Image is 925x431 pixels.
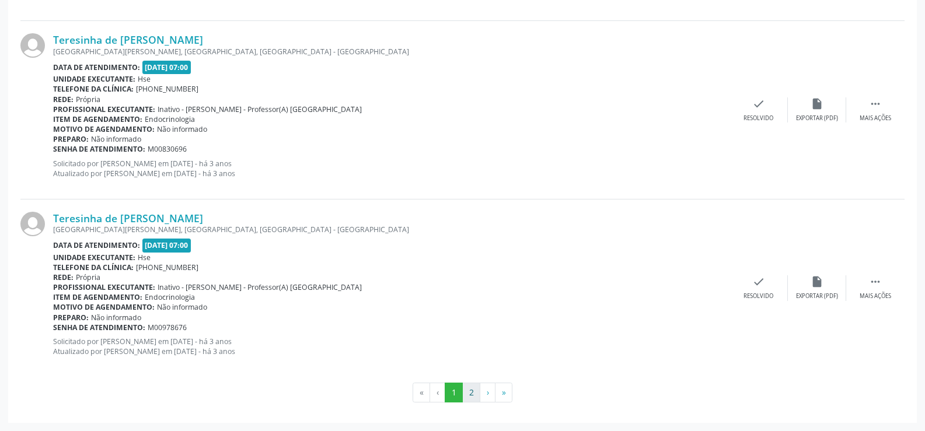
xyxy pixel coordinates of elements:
span: M00830696 [148,144,187,154]
button: Go to page 2 [462,383,480,402]
i: check [752,275,765,288]
i: check [752,97,765,110]
b: Senha de atendimento: [53,144,145,154]
p: Solicitado por [PERSON_NAME] em [DATE] - há 3 anos Atualizado por [PERSON_NAME] em [DATE] - há 3 ... [53,337,729,356]
span: [DATE] 07:00 [142,61,191,74]
i: insert_drive_file [811,97,823,110]
a: Teresinha de [PERSON_NAME] [53,212,203,225]
b: Unidade executante: [53,253,135,262]
img: img [20,33,45,58]
span: Inativo - [PERSON_NAME] - Professor(A) [GEOGRAPHIC_DATA] [158,282,362,292]
span: [PHONE_NUMBER] [136,84,198,94]
i: insert_drive_file [811,275,823,288]
b: Profissional executante: [53,104,155,114]
span: Própria [76,272,100,282]
span: Não informado [91,313,141,323]
span: Não informado [91,134,141,144]
b: Preparo: [53,134,89,144]
b: Data de atendimento: [53,62,140,72]
div: Resolvido [744,114,773,122]
a: Teresinha de [PERSON_NAME] [53,33,203,46]
b: Telefone da clínica: [53,84,134,94]
b: Data de atendimento: [53,240,140,250]
b: Rede: [53,272,74,282]
b: Preparo: [53,313,89,323]
b: Item de agendamento: [53,114,142,124]
span: [DATE] 07:00 [142,239,191,252]
b: Unidade executante: [53,74,135,84]
button: Go to next page [480,383,495,402]
span: Hse [138,74,151,84]
b: Telefone da clínica: [53,262,134,272]
b: Rede: [53,94,74,104]
img: img [20,212,45,236]
div: Exportar (PDF) [796,292,838,300]
b: Profissional executante: [53,282,155,292]
div: [GEOGRAPHIC_DATA][PERSON_NAME], [GEOGRAPHIC_DATA], [GEOGRAPHIC_DATA] - [GEOGRAPHIC_DATA] [53,47,729,57]
span: Endocrinologia [145,292,195,302]
span: Inativo - [PERSON_NAME] - Professor(A) [GEOGRAPHIC_DATA] [158,104,362,114]
span: Própria [76,94,100,104]
div: Exportar (PDF) [796,114,838,122]
b: Item de agendamento: [53,292,142,302]
div: [GEOGRAPHIC_DATA][PERSON_NAME], [GEOGRAPHIC_DATA], [GEOGRAPHIC_DATA] - [GEOGRAPHIC_DATA] [53,225,729,234]
ul: Pagination [20,383,905,402]
span: M00978676 [148,323,187,332]
span: Não informado [157,124,207,134]
b: Senha de atendimento: [53,323,145,332]
b: Motivo de agendamento: [53,124,155,134]
i:  [869,97,882,110]
span: Endocrinologia [145,114,195,124]
span: Hse [138,253,151,262]
button: Go to page 1 [445,383,463,402]
span: [PHONE_NUMBER] [136,262,198,272]
b: Motivo de agendamento: [53,302,155,312]
p: Solicitado por [PERSON_NAME] em [DATE] - há 3 anos Atualizado por [PERSON_NAME] em [DATE] - há 3 ... [53,159,729,178]
div: Mais ações [860,114,891,122]
div: Resolvido [744,292,773,300]
div: Mais ações [860,292,891,300]
i:  [869,275,882,288]
span: Não informado [157,302,207,312]
button: Go to last page [495,383,512,402]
